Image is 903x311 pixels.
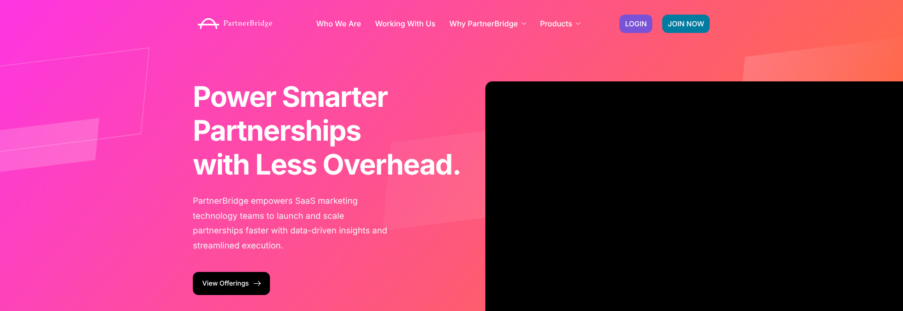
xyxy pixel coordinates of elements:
p: PartnerBridge empowers SaaS marketing technology teams to launch and scale partnerships faster wi... [193,194,390,253]
b: with Less Overhead. [193,148,461,182]
a: Products [540,20,580,27]
span: JOIN NOW [668,20,704,27]
span: LOGIN [625,20,647,27]
span: View Offerings [202,280,249,287]
a: View Offerings [193,272,270,295]
a: JOIN NOW [662,15,710,33]
a: Why PartnerBridge [450,20,526,27]
span: Power Smarter Partnerships [193,80,388,148]
a: Who We Are [316,20,361,27]
a: LOGIN [619,15,652,33]
a: Working With Us [375,20,436,27]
